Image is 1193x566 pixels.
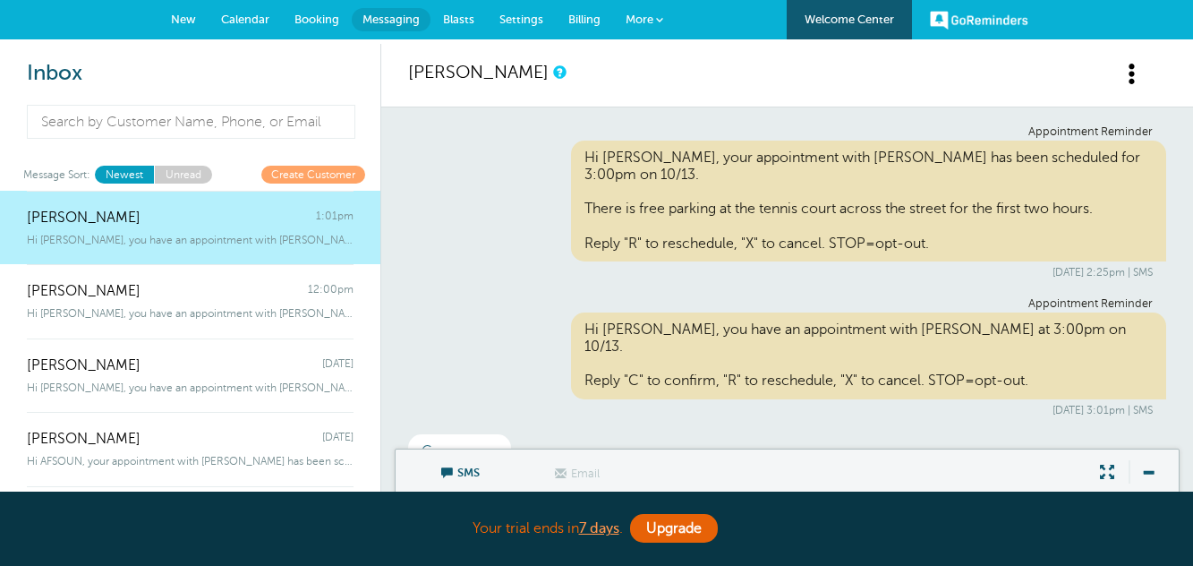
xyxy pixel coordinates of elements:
span: Email [534,450,624,493]
a: Newest [95,166,154,183]
span: Hi [PERSON_NAME], you have an appointment with [PERSON_NAME] [DATE] at 3:00pm. [27,234,354,246]
div: C [408,434,511,469]
div: [DATE] 3:01pm | SMS [422,404,1153,416]
div: Hi [PERSON_NAME], you have an appointment with [PERSON_NAME] at 3:00pm on 10/13. Reply "C" to con... [571,313,1166,399]
span: 1:01pm [316,210,354,227]
span: Booking [294,13,339,26]
span: [PERSON_NAME] [27,431,141,448]
div: [DATE] 2:25pm | SMS [422,266,1153,279]
span: Hi [PERSON_NAME], you have an appointment with [PERSON_NAME] [DATE] at 4:00pm [27,382,354,394]
div: Your trial ends in . [149,510,1044,548]
h2: Inbox [27,61,354,87]
div: Appointment Reminder [422,297,1153,311]
span: Calendar [221,13,269,26]
label: This customer does not have an email address. [521,450,637,498]
div: Hi [PERSON_NAME], your appointment with [PERSON_NAME] has been scheduled for 3:00pm on 10/13. The... [571,141,1166,262]
a: 7 days [579,520,619,536]
span: 12:00pm [308,283,354,300]
span: SMS [418,450,507,493]
span: [DATE] [322,357,354,374]
span: Hi AFSOUN, your appointment with [PERSON_NAME] has been scheduled for 6:00pm [27,455,354,467]
span: Blasts [443,13,474,26]
span: Message Sort: [23,166,90,183]
span: More [626,13,653,26]
span: [DATE] [322,431,354,448]
a: Upgrade [630,514,718,543]
span: Hi [PERSON_NAME], you have an appointment with [PERSON_NAME] [DATE] at 2:00pm [27,307,354,320]
a: Messaging [352,8,430,31]
span: [PERSON_NAME] [27,210,141,227]
span: Settings [499,13,543,26]
span: [PERSON_NAME] [27,283,141,300]
a: This is a history of all communications between GoReminders and your customer. [553,66,564,78]
a: Create Customer [261,166,365,183]
span: Messaging [362,13,420,26]
a: [PERSON_NAME] [408,62,549,82]
span: New [171,13,196,26]
span: Billing [568,13,601,26]
a: Unread [154,166,212,183]
div: Appointment Reminder [422,125,1153,139]
span: [PERSON_NAME] [27,357,141,374]
input: Search by Customer Name, Phone, or Email [27,105,355,139]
